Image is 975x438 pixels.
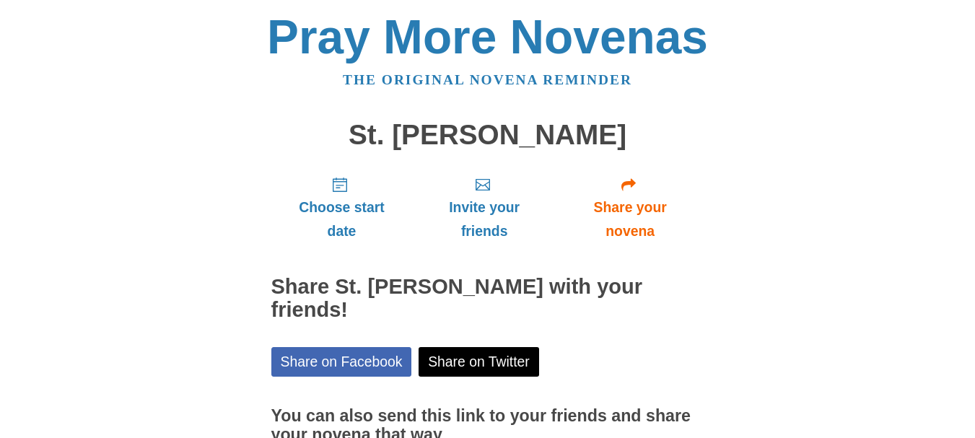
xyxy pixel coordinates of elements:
[271,276,704,322] h2: Share St. [PERSON_NAME] with your friends!
[343,72,632,87] a: The original novena reminder
[571,196,690,243] span: Share your novena
[419,347,539,377] a: Share on Twitter
[271,165,413,250] a: Choose start date
[427,196,541,243] span: Invite your friends
[271,120,704,151] h1: St. [PERSON_NAME]
[286,196,398,243] span: Choose start date
[556,165,704,250] a: Share your novena
[271,347,412,377] a: Share on Facebook
[267,10,708,63] a: Pray More Novenas
[412,165,556,250] a: Invite your friends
